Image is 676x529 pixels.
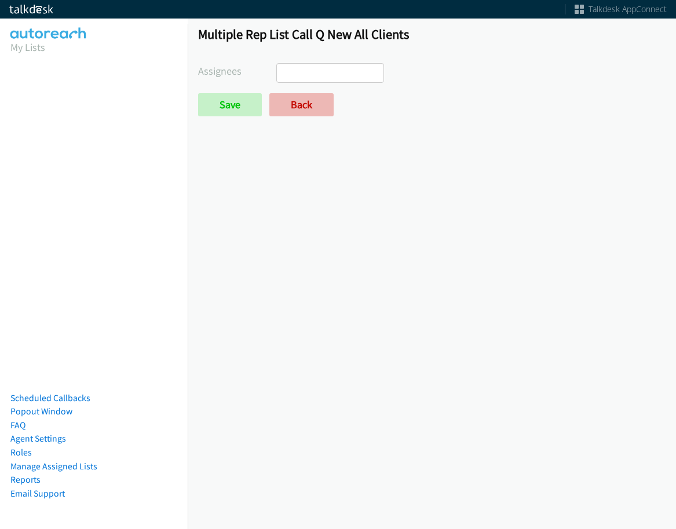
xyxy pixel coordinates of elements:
[198,93,262,116] input: Save
[10,461,97,472] a: Manage Assigned Lists
[575,3,667,15] a: Talkdesk AppConnect
[10,488,65,499] a: Email Support
[10,406,72,417] a: Popout Window
[198,63,276,79] label: Assignees
[10,433,66,444] a: Agent Settings
[10,474,41,485] a: Reports
[198,26,666,42] h1: Multiple Rep List Call Q New All Clients
[269,93,334,116] a: Back
[10,420,25,431] a: FAQ
[10,41,45,54] a: My Lists
[10,447,32,458] a: Roles
[10,392,90,403] a: Scheduled Callbacks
